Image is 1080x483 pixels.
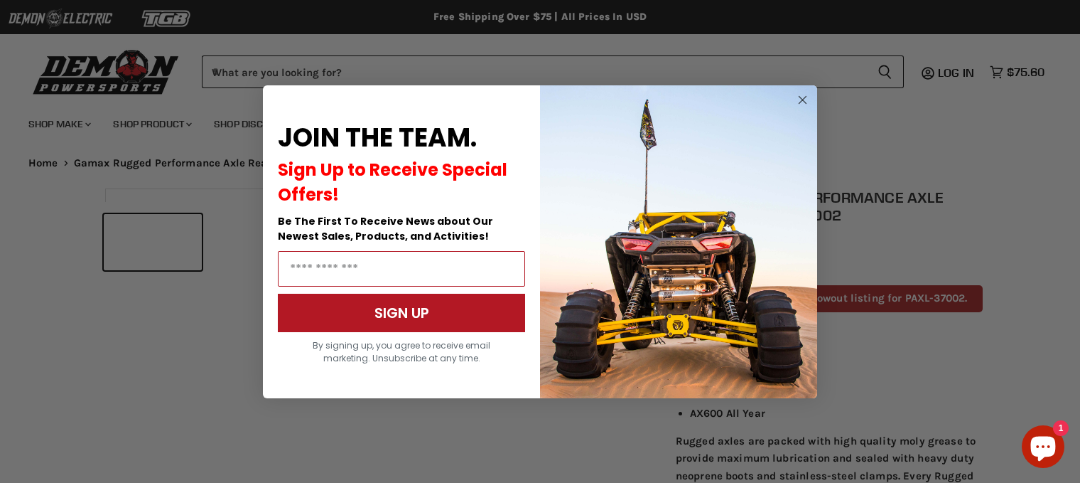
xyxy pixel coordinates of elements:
[278,120,477,156] span: JOIN THE TEAM.
[278,214,493,243] span: Be The First To Receive News about Our Newest Sales, Products, and Activities!
[278,251,525,287] input: Email Address
[540,85,817,398] img: a9095488-b6e7-41ba-879d-588abfab540b.jpeg
[278,158,507,206] span: Sign Up to Receive Special Offers!
[278,294,525,332] button: SIGN UP
[313,339,490,364] span: By signing up, you agree to receive email marketing. Unsubscribe at any time.
[1017,425,1069,472] inbox-online-store-chat: Shopify online store chat
[794,91,811,109] button: Close dialog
